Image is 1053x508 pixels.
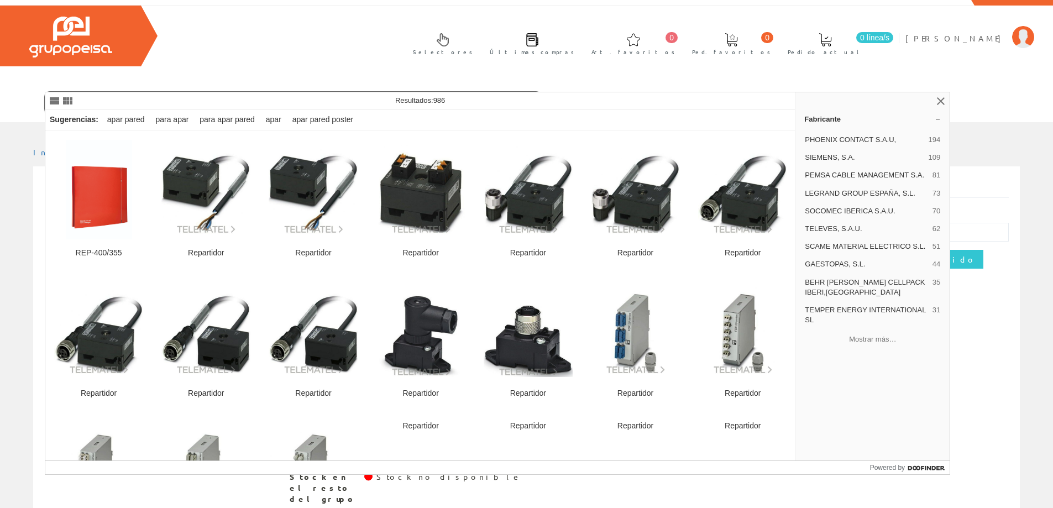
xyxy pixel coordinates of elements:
[161,145,250,234] img: Repartidor
[698,286,787,375] img: Repartidor
[161,286,250,375] img: Repartidor
[761,32,773,43] span: 0
[433,96,446,104] span: 986
[582,131,689,271] a: Repartidor Repartidor
[591,46,675,57] span: Art. favoritos
[153,131,259,271] a: Repartidor Repartidor
[260,131,366,271] a: Repartidor Repartidor
[856,32,893,43] span: 0 línea/s
[45,112,101,128] div: Sugerencias:
[805,277,928,297] span: BEHR [PERSON_NAME] CELLPACK IBERI,[GEOGRAPHIC_DATA]
[376,145,465,234] img: Repartidor
[54,286,143,375] img: Repartidor
[932,242,940,252] span: 51
[54,248,143,258] div: REP-400/355
[479,24,580,62] a: Últimas compras
[698,421,787,431] div: Repartidor
[870,463,905,473] span: Powered by
[870,461,950,474] a: Powered by
[692,46,771,57] span: Ped. favoritos
[932,259,940,269] span: 44
[484,389,573,399] div: Repartidor
[66,140,132,239] img: REP-400/355
[368,271,474,411] a: Repartidor Repartidor
[54,389,143,399] div: Repartidor
[376,421,465,431] div: Repartidor
[269,389,358,399] div: Repartidor
[376,389,465,399] div: Repartidor
[261,110,286,130] div: apar
[805,242,928,252] span: SCAME MATERIAL ELECTRICO S.L.
[591,145,680,234] img: Repartidor
[33,147,80,157] a: Inicio
[484,421,573,431] div: Repartidor
[932,170,940,180] span: 81
[490,46,574,57] span: Últimas compras
[103,110,149,130] div: apar pared
[905,24,1034,34] a: [PERSON_NAME]
[161,248,250,258] div: Repartidor
[45,271,152,411] a: Repartidor Repartidor
[269,145,358,234] img: Repartidor
[484,145,573,234] img: Repartidor
[288,110,358,130] div: apar pared poster
[932,188,940,198] span: 73
[260,271,366,411] a: Repartidor Repartidor
[805,224,928,234] span: TELEVES, S.A.U.
[376,472,521,483] div: Stock no disponible
[484,284,573,377] img: Repartidor
[800,330,945,348] button: Mostrar más…
[805,259,928,269] span: GAESTOPAS, S.L.
[153,271,259,411] a: Repartidor Repartidor
[932,206,940,216] span: 70
[805,170,928,180] span: PEMSA CABLE MANAGEMENT S.A.
[151,110,193,130] div: para apar
[591,286,680,375] img: Repartidor
[929,135,941,145] span: 194
[195,110,259,130] div: para apar pared
[689,271,796,411] a: Repartidor Repartidor
[788,46,863,57] span: Pedido actual
[805,206,928,216] span: SOCOMEC IBERICA S.A.U.
[402,24,478,62] a: Selectores
[805,305,928,325] span: TEMPER ENERGY INTERNATIONAL SL
[376,248,465,258] div: Repartidor
[582,271,689,411] a: Repartidor Repartidor
[290,472,356,505] span: Stock en el resto del grupo
[929,153,941,163] span: 109
[591,421,680,431] div: Repartidor
[698,248,787,258] div: Repartidor
[805,188,928,198] span: LEGRAND GROUP ESPAÑA, S.L.
[484,248,573,258] div: Repartidor
[475,131,581,271] a: Repartidor Repartidor
[591,389,680,399] div: Repartidor
[591,248,680,258] div: Repartidor
[698,145,787,234] img: Repartidor
[45,131,152,271] a: REP-400/355 REP-400/355
[376,284,465,377] img: Repartidor
[161,389,250,399] div: Repartidor
[932,277,940,297] span: 35
[475,271,581,411] a: Repartidor Repartidor
[932,224,940,234] span: 62
[413,46,473,57] span: Selectores
[805,153,924,163] span: SIEMENS, S.A.
[689,131,796,271] a: Repartidor Repartidor
[905,33,1007,44] span: [PERSON_NAME]
[395,96,445,104] span: Resultados:
[795,110,950,128] a: Fabricante
[269,248,358,258] div: Repartidor
[698,389,787,399] div: Repartidor
[368,131,474,271] a: Repartidor Repartidor
[29,17,112,57] img: Grupo Peisa
[932,305,940,325] span: 31
[666,32,678,43] span: 0
[269,286,358,375] img: Repartidor
[805,135,924,145] span: PHOENIX CONTACT S.A.U,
